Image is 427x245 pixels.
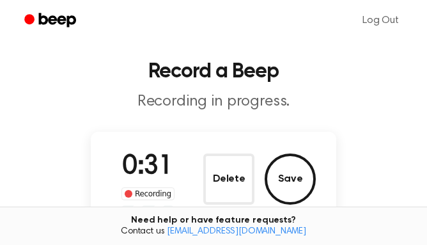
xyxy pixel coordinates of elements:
[265,154,316,205] button: Save Audio Record
[121,187,175,200] div: Recording
[350,5,412,36] a: Log Out
[15,61,412,82] h1: Record a Beep
[15,8,88,33] a: Beep
[122,154,173,180] span: 0:31
[203,154,254,205] button: Delete Audio Record
[15,92,412,111] p: Recording in progress.
[167,227,306,236] a: [EMAIL_ADDRESS][DOMAIN_NAME]
[8,226,419,238] span: Contact us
